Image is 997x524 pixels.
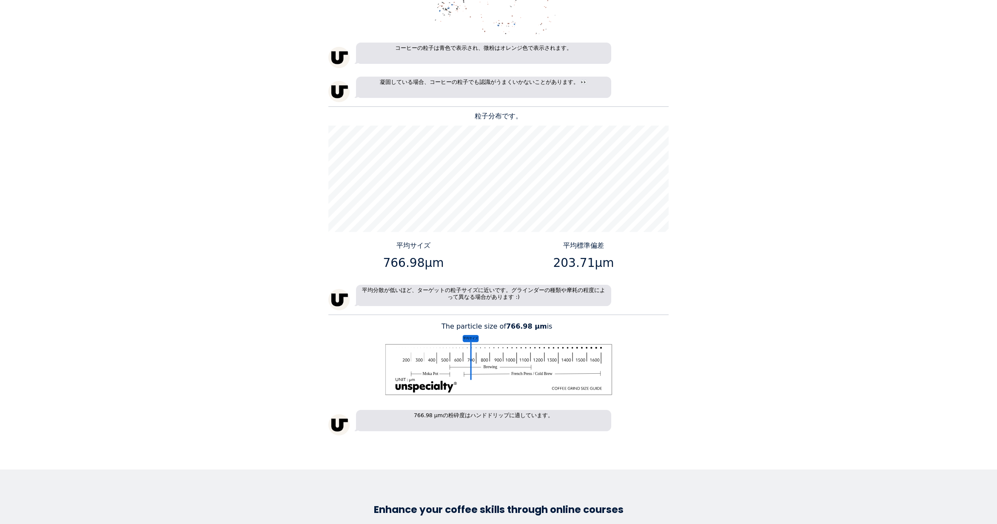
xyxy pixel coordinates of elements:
[328,289,350,310] img: unspecialty-logo
[328,47,350,68] img: unspecialty-logo
[356,77,611,98] p: 凝固している場合、コーヒーの粒子でも認識がうまくいかないことがあります。 👀
[356,410,611,431] p: 766.98 µmの粉砕度はハンドドリップに適しています。
[328,321,669,332] p: The particle size of is
[256,504,741,516] h3: Enhance your coffee skills through online courses
[506,322,547,330] b: 766.98 μm
[332,254,496,272] p: 766.98μm
[356,285,611,306] p: 平均分散が低いほど、ターゲットの粒子サイズに近いです。グラインダーの種類や摩耗の程度によって異なる場合があります :)
[356,43,611,64] p: コーヒーの粒子は青色で表示され、微粉はオレンジ色で表示されます。
[463,336,479,340] tspan: 平均サイズ
[332,241,496,251] p: 平均サイズ
[328,81,350,102] img: unspecialty-logo
[328,111,669,121] p: 粒子分布です。
[502,241,666,251] p: 平均標準偏差
[328,414,350,435] img: unspecialty-logo
[502,254,666,272] p: 203.71μm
